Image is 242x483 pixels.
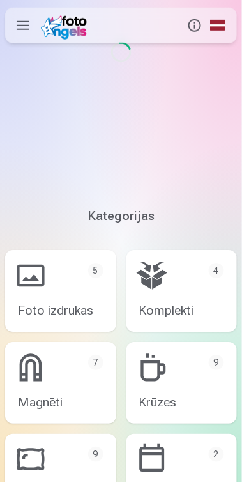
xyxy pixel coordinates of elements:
a: Global [206,8,229,43]
button: Info [183,8,206,43]
img: /v1 [41,11,91,40]
a: Foto izdrukas5 [5,251,116,332]
a: Krūzes9 [126,343,238,424]
div: 5 [88,264,103,279]
div: 2 [209,447,224,463]
a: Magnēti7 [5,343,116,424]
div: 9 [88,447,103,463]
div: 4 [209,264,224,279]
div: 7 [88,355,103,371]
h3: Kategorijas [5,207,237,225]
a: Komplekti4 [126,251,238,332]
div: 9 [209,355,224,371]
